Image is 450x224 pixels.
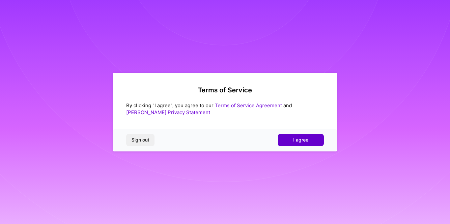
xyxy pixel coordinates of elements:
button: Sign out [126,134,155,146]
h2: Terms of Service [126,86,324,94]
a: [PERSON_NAME] Privacy Statement [126,109,210,115]
a: Terms of Service Agreement [215,102,282,109]
span: I agree [293,137,308,143]
button: I agree [278,134,324,146]
div: By clicking "I agree", you agree to our and [126,102,324,116]
span: Sign out [131,137,149,143]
